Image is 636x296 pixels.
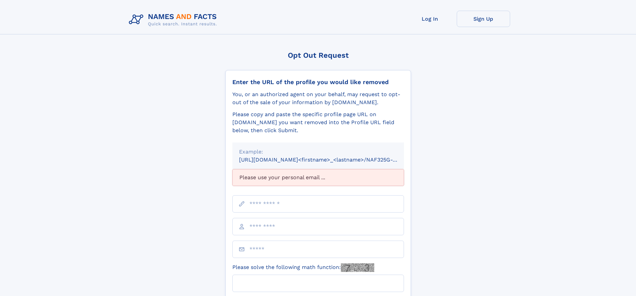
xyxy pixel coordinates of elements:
div: Please copy and paste the specific profile page URL on [DOMAIN_NAME] you want removed into the Pr... [232,110,404,134]
img: Logo Names and Facts [126,11,222,29]
div: Please use your personal email ... [232,169,404,186]
div: Example: [239,148,397,156]
label: Please solve the following math function: [232,263,374,272]
div: Enter the URL of the profile you would like removed [232,78,404,86]
small: [URL][DOMAIN_NAME]<firstname>_<lastname>/NAF325G-xxxxxxxx [239,157,417,163]
a: Log In [403,11,457,27]
div: You, or an authorized agent on your behalf, may request to opt-out of the sale of your informatio... [232,90,404,106]
a: Sign Up [457,11,510,27]
div: Opt Out Request [225,51,411,59]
